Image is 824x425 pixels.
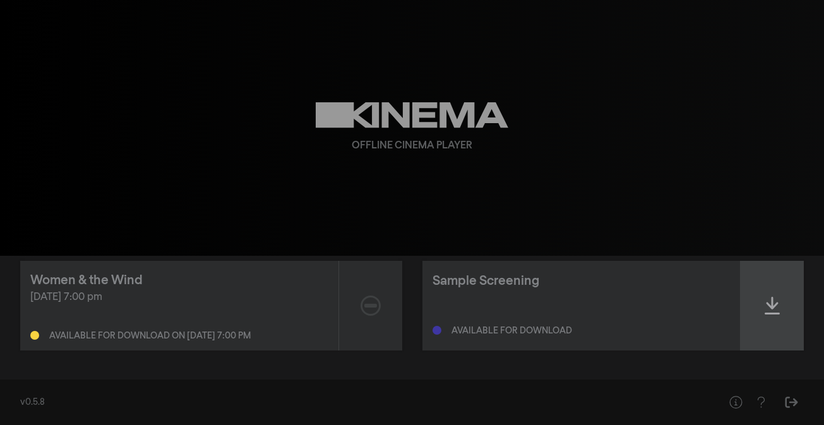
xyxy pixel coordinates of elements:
[433,272,539,290] div: Sample Screening
[451,326,572,335] div: Available for download
[748,390,773,415] button: Help
[30,290,328,305] div: [DATE] 7:00 pm
[49,332,251,340] div: Available for download on [DATE] 7:00 pm
[779,390,804,415] button: Sign Out
[352,138,472,153] div: Offline Cinema Player
[20,396,698,409] div: v0.5.8
[723,390,748,415] button: Help
[30,271,143,290] div: Women & the Wind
